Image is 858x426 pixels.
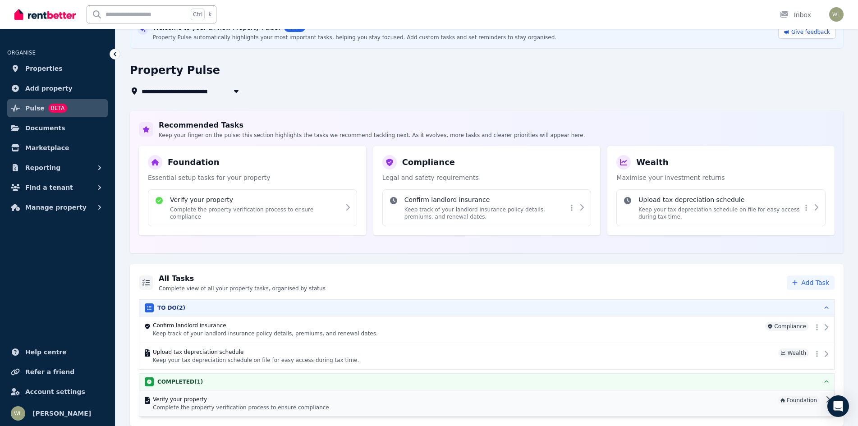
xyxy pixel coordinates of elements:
[7,119,108,137] a: Documents
[827,395,849,417] div: Open Intercom Messenger
[778,348,809,357] span: Wealth
[191,9,205,20] span: Ctrl
[25,182,73,193] span: Find a tenant
[11,406,25,421] img: Wyman Lew
[404,195,568,204] h4: Confirm landlord insurance
[812,348,821,359] button: More options
[153,322,762,329] h4: Confirm landlord insurance
[25,202,87,213] span: Manage property
[153,34,556,41] div: Property Pulse automatically highlights your most important tasks, helping you stay focused. Add ...
[25,103,45,114] span: Pulse
[14,8,76,21] img: RentBetter
[25,123,65,133] span: Documents
[7,363,108,381] a: Refer a friend
[567,202,576,213] button: More options
[638,206,802,220] p: Keep your tax depreciation schedule on file for easy access during tax time.
[791,28,830,36] span: Give feedback
[157,304,185,311] h3: TO DO ( 2 )
[153,404,774,411] p: Complete the property verification process to ensure compliance
[778,396,820,405] span: Foundation
[382,189,592,226] div: Confirm landlord insuranceKeep track of your landlord insurance policy details, premiums, and ren...
[801,278,829,287] span: Add Task
[48,104,67,113] span: BETA
[159,285,326,292] p: Complete view of all your property tasks, organised by status
[148,189,357,226] div: Verify your propertyComplete the property verification process to ensure compliance
[802,202,811,213] button: More options
[812,322,821,333] button: More options
[153,348,775,356] h4: Upload tax depreciation schedule
[25,366,74,377] span: Refer a friend
[170,206,340,220] p: Complete the property verification process to ensure compliance
[153,357,775,364] p: Keep your tax depreciation schedule on file for easy access during tax time.
[159,132,585,139] p: Keep your finger on the pulse: this section highlights the tasks we recommend tackling next. As i...
[404,206,568,220] p: Keep track of your landlord insurance policy details, premiums, and renewal dates.
[787,275,835,290] button: Add Task
[765,322,809,331] span: Compliance
[159,120,585,131] h2: Recommended Tasks
[25,63,63,74] span: Properties
[616,189,826,226] div: Upload tax depreciation scheduleKeep your tax depreciation schedule on file for easy access durin...
[7,159,108,177] button: Reporting
[7,343,108,361] a: Help centre
[159,273,326,284] h2: All Tasks
[829,7,844,22] img: Wyman Lew
[7,60,108,78] a: Properties
[139,374,834,390] button: COMPLETED(1)
[402,156,455,169] h3: Compliance
[32,408,91,419] span: [PERSON_NAME]
[616,173,826,182] p: Maximise your investment returns
[208,11,211,18] span: k
[153,330,762,337] p: Keep track of your landlord insurance policy details, premiums, and renewal dates.
[25,142,69,153] span: Marketplace
[25,83,73,94] span: Add property
[7,139,108,157] a: Marketplace
[7,79,108,97] a: Add property
[168,156,220,169] h3: Foundation
[780,10,811,19] div: Inbox
[7,179,108,197] button: Find a tenant
[25,162,60,173] span: Reporting
[7,383,108,401] a: Account settings
[638,195,802,204] h4: Upload tax depreciation schedule
[130,63,220,78] h1: Property Pulse
[7,99,108,117] a: PulseBETA
[25,347,67,357] span: Help centre
[148,173,357,182] p: Essential setup tasks for your property
[7,50,36,56] span: ORGANISE
[382,173,592,182] p: Legal and safety requirements
[153,396,774,403] h4: Verify your property
[139,300,834,316] button: TO DO(2)
[170,195,340,204] h4: Verify your property
[25,386,85,397] span: Account settings
[636,156,668,169] h3: Wealth
[157,378,203,385] h3: COMPLETED ( 1 )
[7,198,108,216] button: Manage property
[778,25,836,39] a: Give feedback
